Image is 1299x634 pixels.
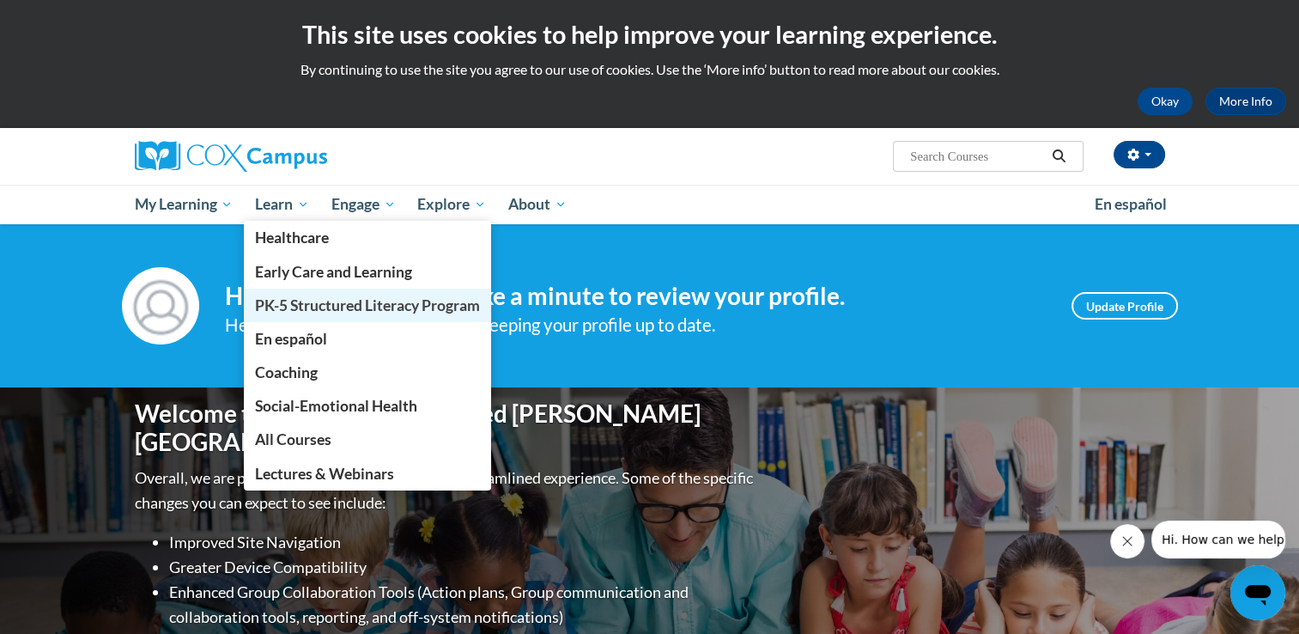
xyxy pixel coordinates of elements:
img: Profile Image [122,267,199,344]
a: About [497,185,578,224]
li: Improved Site Navigation [169,530,757,555]
h4: Hi [PERSON_NAME]! Take a minute to review your profile. [225,282,1046,311]
p: Overall, we are proud to provide you with a more streamlined experience. Some of the specific cha... [135,466,757,515]
a: Lectures & Webinars [244,457,491,491]
span: My Learning [134,194,233,215]
span: Learn [255,194,309,215]
a: En español [244,322,491,356]
span: Engage [331,194,396,215]
a: Engage [320,185,407,224]
a: En español [1084,186,1178,223]
span: En español [1095,195,1167,213]
span: All Courses [255,430,331,448]
iframe: Message from company [1151,521,1285,558]
a: Learn [244,185,320,224]
li: Enhanced Group Collaboration Tools (Action plans, Group communication and collaboration tools, re... [169,580,757,630]
a: Update Profile [1071,292,1178,320]
a: More Info [1205,88,1286,115]
iframe: Button to launch messaging window [1230,565,1285,620]
span: Healthcare [255,229,329,247]
span: Lectures & Webinars [255,465,394,483]
input: Search Courses [908,146,1046,167]
a: Early Care and Learning [244,255,491,289]
button: Account Settings [1114,141,1165,168]
div: Main menu [109,185,1191,224]
a: All Courses [244,423,491,456]
div: Help improve your experience by keeping your profile up to date. [225,311,1046,339]
a: Cox Campus [135,141,461,172]
span: Coaching [255,363,318,381]
span: About [508,194,567,215]
button: Okay [1138,88,1193,115]
span: Social-Emotional Health [255,397,417,415]
li: Greater Device Compatibility [169,555,757,580]
a: Explore [406,185,497,224]
a: Social-Emotional Health [244,389,491,423]
span: En español [255,330,327,348]
img: Cox Campus [135,141,327,172]
p: By continuing to use the site you agree to our use of cookies. Use the ‘More info’ button to read... [13,60,1286,79]
h2: This site uses cookies to help improve your learning experience. [13,17,1286,52]
span: Explore [417,194,486,215]
a: Coaching [244,356,491,389]
a: Healthcare [244,221,491,254]
span: Early Care and Learning [255,263,412,281]
a: My Learning [124,185,245,224]
button: Search [1046,146,1071,167]
h1: Welcome to the new and improved [PERSON_NAME][GEOGRAPHIC_DATA] [135,399,757,457]
a: PK-5 Structured Literacy Program [244,289,491,322]
span: PK-5 Structured Literacy Program [255,296,480,314]
span: Hi. How can we help? [10,12,139,26]
iframe: Close message [1110,524,1144,558]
